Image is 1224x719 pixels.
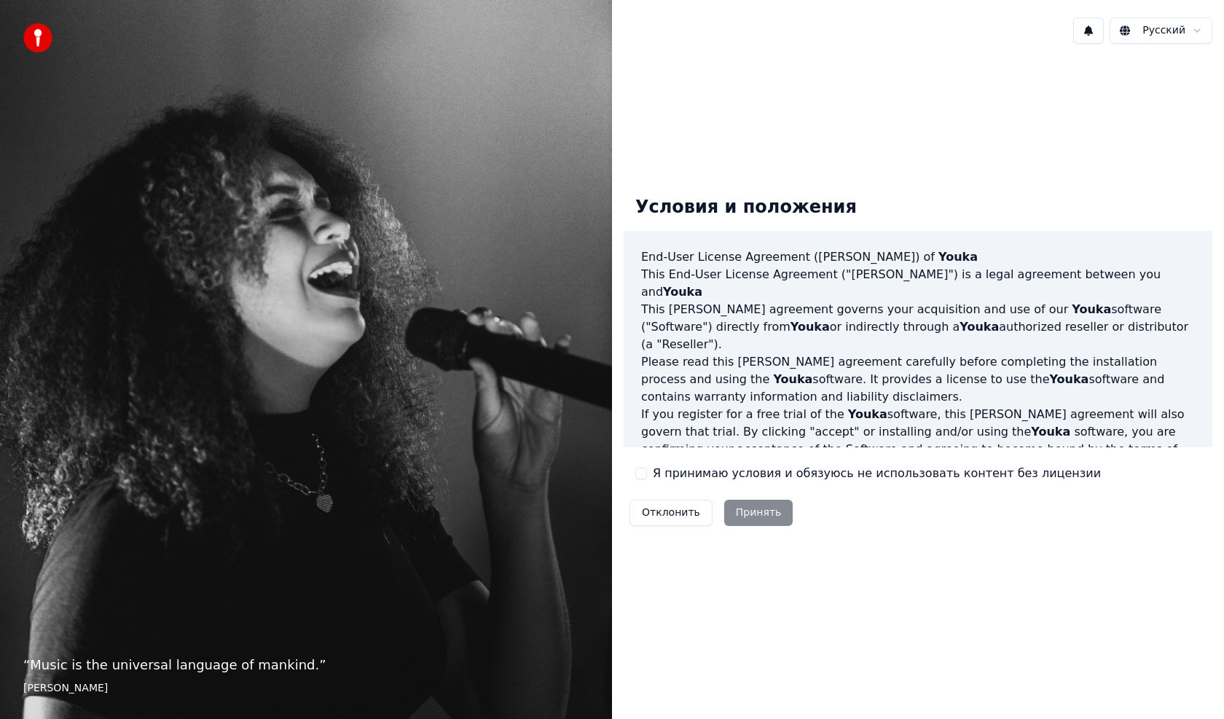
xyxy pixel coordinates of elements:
span: Youka [938,250,978,264]
span: Youka [1049,372,1088,386]
img: youka [23,23,52,52]
span: Youka [1072,302,1111,316]
div: Условия и положения [624,184,868,231]
footer: [PERSON_NAME] [23,681,589,696]
h3: End-User License Agreement ([PERSON_NAME]) of [641,248,1195,266]
p: If you register for a free trial of the software, this [PERSON_NAME] agreement will also govern t... [641,406,1195,476]
label: Я принимаю условия и обязуюсь не использовать контент без лицензии [653,465,1101,482]
p: This [PERSON_NAME] agreement governs your acquisition and use of our software ("Software") direct... [641,301,1195,353]
span: Youka [848,407,887,421]
span: Youka [773,372,812,386]
span: Youka [1031,425,1070,439]
p: Please read this [PERSON_NAME] agreement carefully before completing the installation process and... [641,353,1195,406]
span: Youka [960,320,999,334]
p: “ Music is the universal language of mankind. ” [23,655,589,675]
span: Youka [790,320,830,334]
span: Youka [663,285,702,299]
button: Отклонить [629,500,713,526]
p: This End-User License Agreement ("[PERSON_NAME]") is a legal agreement between you and [641,266,1195,301]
